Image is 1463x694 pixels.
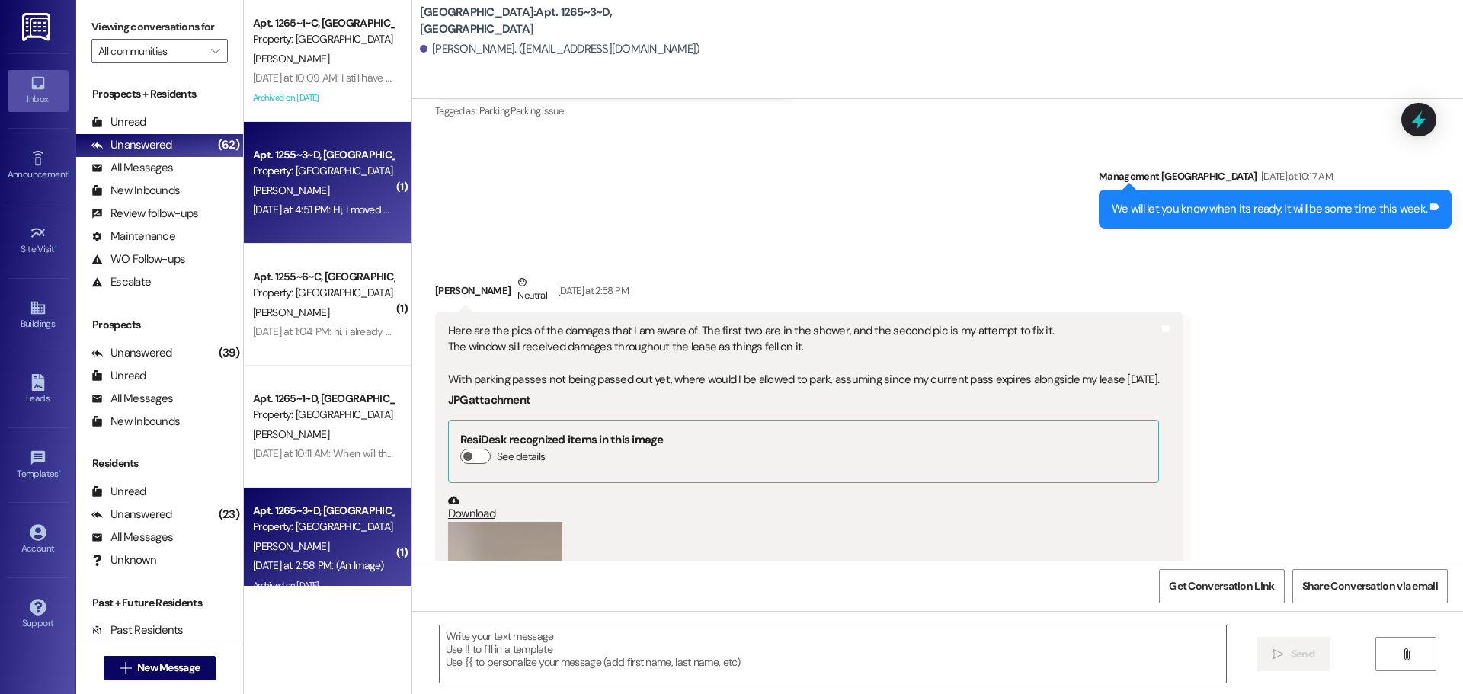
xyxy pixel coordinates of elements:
[435,274,1183,312] div: [PERSON_NAME]
[22,13,53,41] img: ResiDesk Logo
[1257,637,1330,671] button: Send
[479,104,511,117] span: Parking ,
[91,160,173,176] div: All Messages
[91,183,180,199] div: New Inbounds
[91,137,172,153] div: Unanswered
[253,519,394,535] div: Property: [GEOGRAPHIC_DATA]
[76,317,243,333] div: Prospects
[91,484,146,500] div: Unread
[253,163,394,179] div: Property: [GEOGRAPHIC_DATA]
[8,520,69,561] a: Account
[214,133,243,157] div: (62)
[253,539,329,553] span: [PERSON_NAME]
[554,283,629,299] div: [DATE] at 2:58 PM
[91,345,172,361] div: Unanswered
[253,71,772,85] div: [DATE] at 10:09 AM: I still have my kitchen utensils in their cabinets and I am in another state ...
[8,295,69,336] a: Buildings
[253,31,394,47] div: Property: [GEOGRAPHIC_DATA]
[253,446,450,460] div: [DATE] at 10:11 AM: When will this happen by?
[91,414,180,430] div: New Inbounds
[91,529,173,545] div: All Messages
[91,251,185,267] div: WO Follow-ups
[1169,578,1274,594] span: Get Conversation Link
[511,104,564,117] span: Parking issue
[8,70,69,111] a: Inbox
[251,576,395,595] div: Archived on [DATE]
[1302,578,1438,594] span: Share Conversation via email
[120,662,131,674] i: 
[514,274,549,306] div: Neutral
[497,449,545,465] label: See details
[1273,648,1284,660] i: 
[91,552,156,568] div: Unknown
[253,558,384,572] div: [DATE] at 2:58 PM: (An Image)
[1112,201,1427,217] div: We will let you know when its ready. It will be some time this week.
[76,595,243,611] div: Past + Future Residents
[253,52,329,66] span: [PERSON_NAME]
[1099,168,1452,190] div: Management [GEOGRAPHIC_DATA]
[68,167,70,177] span: •
[104,656,216,680] button: New Message
[253,503,394,519] div: Apt. 1265~3~D, [GEOGRAPHIC_DATA]
[448,494,1159,521] a: Download
[1291,646,1314,662] span: Send
[215,341,243,365] div: (39)
[1257,168,1333,184] div: [DATE] at 10:17 AM
[448,522,562,608] button: Zoom image
[98,39,203,63] input: All communities
[253,147,394,163] div: Apt. 1255~3~D, [GEOGRAPHIC_DATA]
[1292,569,1448,603] button: Share Conversation via email
[435,100,788,122] div: Tagged as:
[91,391,173,407] div: All Messages
[253,15,394,31] div: Apt. 1265~1~C, [GEOGRAPHIC_DATA]
[8,594,69,635] a: Support
[55,241,57,252] span: •
[8,445,69,486] a: Templates •
[91,507,172,523] div: Unanswered
[91,206,198,222] div: Review follow-ups
[420,5,725,37] b: [GEOGRAPHIC_DATA]: Apt. 1265~3~D, [GEOGRAPHIC_DATA]
[448,323,1159,389] div: Here are the pics of the damages that I am aware of. The first two are in the shower, and the sec...
[137,660,200,676] span: New Message
[448,392,530,408] b: JPG attachment
[253,305,329,319] span: [PERSON_NAME]
[91,622,184,638] div: Past Residents
[91,114,146,130] div: Unread
[91,368,146,384] div: Unread
[253,427,329,441] span: [PERSON_NAME]
[76,86,243,102] div: Prospects + Residents
[420,41,700,57] div: [PERSON_NAME]. ([EMAIL_ADDRESS][DOMAIN_NAME])
[215,503,243,526] div: (23)
[253,407,394,423] div: Property: [GEOGRAPHIC_DATA]
[91,15,228,39] label: Viewing conversations for
[253,269,394,285] div: Apt. 1255~6~C, [GEOGRAPHIC_DATA]
[1401,648,1412,660] i: 
[8,369,69,411] a: Leads
[1159,569,1284,603] button: Get Conversation Link
[76,456,243,472] div: Residents
[253,184,329,197] span: [PERSON_NAME]
[91,274,151,290] div: Escalate
[251,88,395,107] div: Archived on [DATE]
[8,220,69,261] a: Site Visit •
[253,285,394,301] div: Property: [GEOGRAPHIC_DATA]
[211,45,219,57] i: 
[460,432,664,447] b: ResiDesk recognized items in this image
[253,391,394,407] div: Apt. 1265~1~D, [GEOGRAPHIC_DATA]
[59,466,61,477] span: •
[253,325,771,338] div: [DATE] at 1:04 PM: hi, i already moved out but i think i left my vacuum there is there any way i ...
[91,229,175,245] div: Maintenance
